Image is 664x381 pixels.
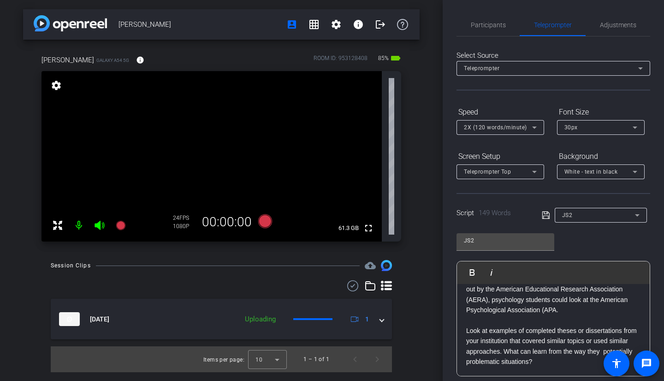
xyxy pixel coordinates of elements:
[365,260,376,271] mat-icon: cloud_upload
[353,19,364,30] mat-icon: info
[173,214,196,222] div: 24
[90,314,109,324] span: [DATE]
[96,57,129,64] span: Galaxy A54 5G
[331,19,342,30] mat-icon: settings
[456,104,544,120] div: Speed
[534,22,572,28] span: Teleprompter
[365,314,369,324] span: 1
[240,314,280,325] div: Uploading
[173,223,196,230] div: 1080P
[456,208,529,218] div: Script
[363,223,374,234] mat-icon: fullscreen
[471,22,506,28] span: Participants
[286,19,297,30] mat-icon: account_box
[557,149,645,164] div: Background
[136,56,144,64] mat-icon: info
[303,355,329,364] div: 1 – 1 of 1
[479,209,511,217] span: 149 Words
[50,80,63,91] mat-icon: settings
[464,124,527,131] span: 2X (120 words/minute)
[483,263,500,282] button: Italic (Ctrl+I)
[366,348,388,370] button: Next page
[456,149,544,164] div: Screen Setup
[375,19,386,30] mat-icon: logout
[390,53,401,64] mat-icon: battery_std
[377,51,390,66] span: 85%
[59,312,80,326] img: thumb-nail
[119,15,281,34] span: [PERSON_NAME]
[41,55,94,65] span: [PERSON_NAME]
[600,22,636,28] span: Adjustments
[463,263,481,282] button: Bold (Ctrl+B)
[456,50,650,61] div: Select Source
[641,358,652,369] mat-icon: message
[464,65,499,72] span: Teleprompter
[203,355,244,364] div: Items per page:
[51,299,392,339] mat-expansion-panel-header: thumb-nail[DATE]Uploading1
[34,15,107,31] img: app-logo
[51,261,91,270] div: Session Clips
[464,235,547,246] input: Title
[335,223,362,234] span: 61.3 GB
[196,214,258,230] div: 00:00:00
[564,124,578,131] span: 30px
[381,260,392,271] img: Session clips
[562,212,573,218] span: JS2
[365,260,376,271] span: Destinations for your clips
[314,54,368,67] div: ROOM ID: 953128408
[344,348,366,370] button: Previous page
[464,169,511,175] span: Teleprompter Top
[611,358,622,369] mat-icon: accessibility
[564,169,618,175] span: White - text in black
[308,19,320,30] mat-icon: grid_on
[557,104,645,120] div: Font Size
[466,326,640,367] p: Look at examples of completed theses or dissertations from your institution that covered similar ...
[179,215,189,221] span: FPS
